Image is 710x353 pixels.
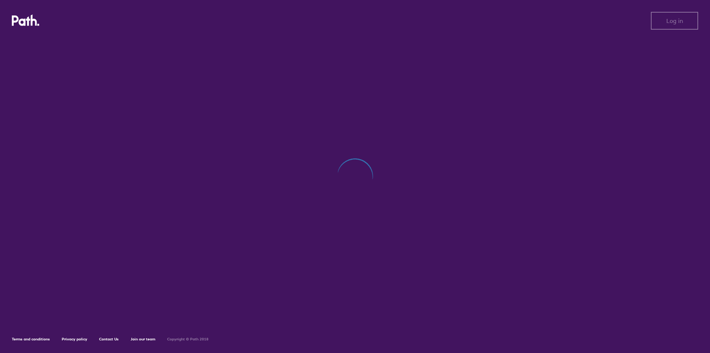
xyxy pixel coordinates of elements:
[62,337,87,342] a: Privacy policy
[99,337,119,342] a: Contact Us
[666,17,683,24] span: Log in
[131,337,155,342] a: Join our team
[167,337,209,342] h6: Copyright © Path 2018
[12,337,50,342] a: Terms and conditions
[651,12,698,30] button: Log in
